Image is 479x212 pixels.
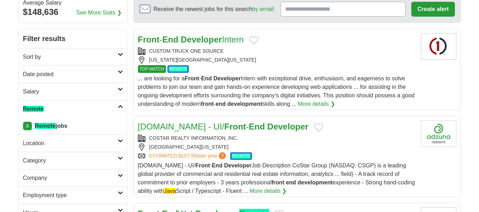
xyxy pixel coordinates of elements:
[138,143,415,151] div: [GEOGRAPHIC_DATA][US_STATE]
[19,169,127,187] a: Company
[23,87,118,96] h2: Salary
[149,48,224,54] a: CUSTOM TRUCK ONE SOURCE
[19,48,127,65] a: Sort by
[19,29,127,48] h2: Filter results
[201,101,213,107] strong: front
[149,152,228,160] a: ESTIMATED:$157,500per year?
[249,122,265,131] strong: End
[19,100,127,118] a: Remote
[185,75,199,81] strong: Front
[252,6,273,12] a: by email
[224,122,246,131] strong: Front
[23,106,44,112] ah_el_jm_1710857245543: Remote
[286,179,296,185] strong: end
[23,191,118,200] h2: Employment type
[138,75,415,107] span: ... are looking for a - Intern with exceptional drive, enthusiasm, and eagerness to solve problem...
[23,53,118,61] h2: Sort by
[298,100,335,108] a: More details ❯
[314,123,323,132] button: Add to favorite jobs
[219,152,226,159] span: ?
[201,75,212,81] strong: End
[421,120,456,147] img: Company logo
[138,56,415,64] div: [US_STATE][GEOGRAPHIC_DATA][US_STATE]
[181,35,222,44] strong: Developer
[23,156,118,165] h2: Category
[164,188,176,194] ah_el_jm_1710850098536: Java
[169,67,187,71] ah_el_jm_1710857245543: REMOTE
[23,70,118,79] h2: Date posted
[249,36,258,45] button: Add to favorite jobs
[23,6,123,18] div: $148,636
[138,35,160,44] strong: Front
[138,134,415,142] div: COSTAR REALTY INFORMATION, INC.
[35,123,56,129] ah_el_jm_1710857245543: Remote
[23,174,118,182] h2: Company
[250,187,287,195] a: More details ❯
[154,5,275,13] span: Receive the newest jobs for this search :
[19,187,127,204] a: Employment type
[19,152,127,169] a: Category
[19,65,127,83] a: Date posted
[138,65,166,73] span: TOP MATCH
[178,153,199,159] span: $157,500
[227,101,262,107] strong: development
[272,179,284,185] strong: front
[297,179,333,185] strong: development
[23,139,118,148] h2: Location
[421,33,456,60] img: Custom Truck One Source logo
[267,122,308,131] strong: Developer
[216,101,225,107] strong: end
[213,75,241,81] strong: Developer
[195,162,210,168] strong: Front
[162,35,178,44] strong: End
[23,122,32,130] a: X
[138,35,244,44] a: Front-End DeveloperIntern
[232,154,250,159] ah_el_jm_1710857245543: REMOTE
[224,162,251,168] strong: Developer
[138,122,308,131] a: [DOMAIN_NAME] - UI/Front-End Developer
[138,162,415,194] span: [DOMAIN_NAME] - UI/ - Job Description CoStar Group (NASDAQ: CSGP) is a leading global provider of...
[19,134,127,152] a: Location
[411,2,455,17] button: Create alert
[76,8,122,17] a: See More Stats ❯
[35,123,67,129] strong: jobs
[212,162,222,168] strong: End
[19,83,127,100] a: Salary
